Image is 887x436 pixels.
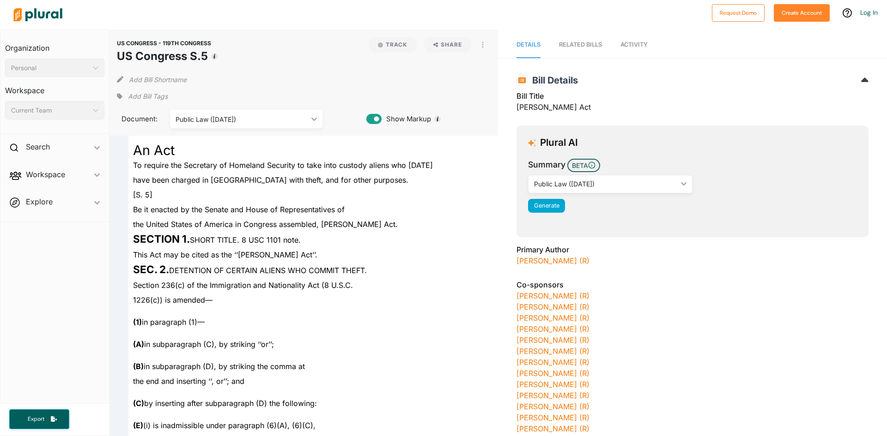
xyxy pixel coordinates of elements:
[176,114,308,124] div: Public Law ([DATE])
[516,324,589,334] a: [PERSON_NAME] (R)
[516,380,589,389] a: [PERSON_NAME] (R)
[117,40,211,47] span: US CONGRESS - 119TH CONGRESS
[860,8,878,17] a: Log In
[133,233,190,245] strong: SECTION 1.
[26,142,50,152] h2: Search
[516,369,589,378] a: [PERSON_NAME] (R)
[21,415,51,423] span: Export
[540,137,578,149] h3: Plural AI
[133,190,152,199] span: [S. 5]
[528,159,565,171] h3: Summary
[128,92,168,101] span: Add Bill Tags
[133,250,317,259] span: This Act may be cited as the ‘‘[PERSON_NAME] Act’’.
[133,266,367,275] span: DETENTION OF CERTAIN ALIENS WHO COMMIT THEFT.
[516,41,541,48] span: Details
[516,402,589,411] a: [PERSON_NAME] (R)
[712,7,765,17] a: Request Demo
[712,4,765,22] button: Request Demo
[117,114,158,124] span: Document:
[129,72,187,87] button: Add Bill Shortname
[133,399,144,408] strong: (C)
[433,115,442,123] div: Tooltip anchor
[516,335,589,345] a: [PERSON_NAME] (R)
[420,37,475,53] button: Share
[774,4,830,22] button: Create Account
[516,244,869,255] h3: Primary Author
[133,263,169,275] strong: SEC. 2.
[117,90,168,103] div: Add tags
[133,161,433,170] span: To require the Secretary of Homeland Security to take into custody aliens who [DATE]
[516,90,869,102] h3: Bill Title
[516,346,589,356] a: [PERSON_NAME] (R)
[133,205,345,214] span: Be it enacted by the Senate and House of Representatives of
[516,358,589,367] a: [PERSON_NAME] (R)
[133,142,175,158] span: An Act
[528,75,578,86] span: Bill Details
[133,376,244,386] span: the end and inserting ‘‘, or’’; and
[133,362,305,371] span: in subparagraph (D), by striking the comma at
[133,421,143,430] strong: (E)
[620,32,648,58] a: Activity
[620,41,648,48] span: Activity
[516,291,589,300] a: [PERSON_NAME] (R)
[133,220,398,229] span: the United States of America in Congress assembled, [PERSON_NAME] Act.
[516,413,589,422] a: [PERSON_NAME] (R)
[5,35,104,55] h3: Organization
[516,313,589,323] a: [PERSON_NAME] (R)
[528,199,565,213] button: Generate
[516,302,589,311] a: [PERSON_NAME] (R)
[559,32,602,58] a: RELATED BILLS
[133,295,213,305] span: 1226(c)) is amended—
[516,391,589,400] a: [PERSON_NAME] (R)
[133,421,316,430] span: (i) is inadmissible under paragraph (6)(A), (6)(C),
[210,52,219,60] div: Tooltip anchor
[117,48,211,65] h1: US Congress S.5
[516,424,589,433] a: [PERSON_NAME] (R)
[516,256,589,265] a: [PERSON_NAME] (R)
[133,340,144,349] strong: (A)
[133,317,205,327] span: in paragraph (1)—
[11,63,89,73] div: Personal
[133,281,353,290] span: Section 236(c) of the Immigration and Nationality Act (8 U.S.C.
[133,235,301,245] span: SHORT TITLE. 8 USC 1101 note.
[369,37,417,53] button: Track
[424,37,472,53] button: Share
[133,317,142,327] strong: (1)
[774,7,830,17] a: Create Account
[133,340,274,349] span: in subparagraph (C), by striking ‘‘or’’;
[516,32,541,58] a: Details
[559,40,602,49] div: RELATED BILLS
[516,279,869,290] h3: Co-sponsors
[5,77,104,97] h3: Workspace
[133,362,144,371] strong: (B)
[11,106,89,115] div: Current Team
[534,202,559,209] span: Generate
[9,409,69,429] button: Export
[133,175,408,185] span: have been charged in [GEOGRAPHIC_DATA] with theft, and for other purposes.
[133,399,317,408] span: by inserting after subparagraph (D) the following:
[516,90,869,118] div: [PERSON_NAME] Act
[382,114,431,124] span: Show Markup
[567,159,600,172] span: BETA
[534,179,677,189] div: Public Law ([DATE])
